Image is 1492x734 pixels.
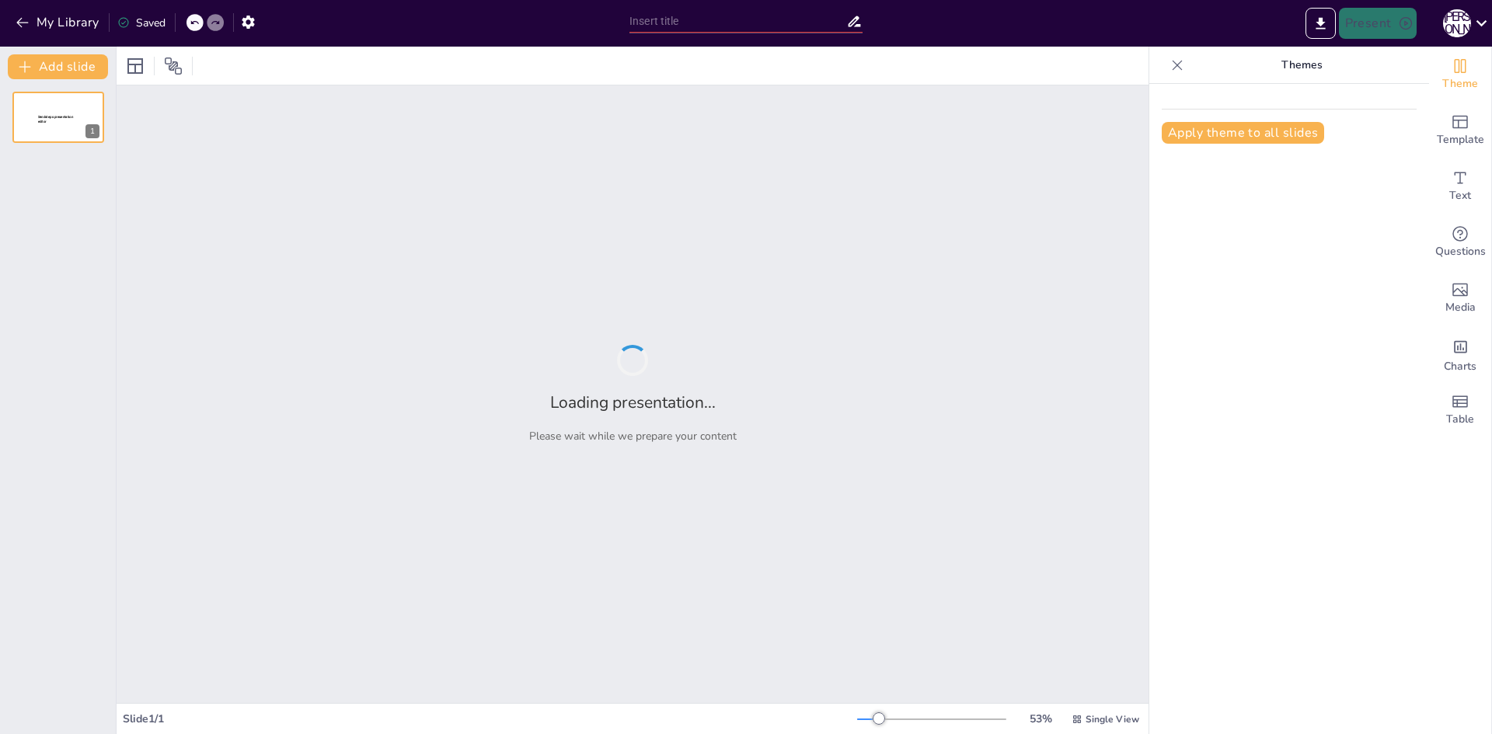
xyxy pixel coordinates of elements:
p: Themes [1190,47,1414,84]
div: Add text boxes [1429,158,1491,214]
div: Add ready made slides [1429,103,1491,158]
span: Text [1449,187,1471,204]
span: Sendsteps presentation editor [38,115,73,123]
div: 1 [85,124,99,138]
span: Questions [1435,243,1486,260]
h2: Loading presentation... [550,391,716,413]
button: My Library [12,10,106,35]
span: Position [164,57,183,75]
div: 1 [12,92,104,143]
p: Please wait while we prepare your content [529,429,737,444]
span: Table [1446,411,1474,428]
span: Charts [1444,358,1476,375]
div: Add a table [1429,382,1491,438]
button: І [PERSON_NAME] [1443,8,1471,39]
button: Apply theme to all slides [1162,122,1324,144]
div: І [PERSON_NAME] [1443,9,1471,37]
div: Get real-time input from your audience [1429,214,1491,270]
div: Add charts and graphs [1429,326,1491,382]
span: Theme [1442,75,1478,92]
div: Change the overall theme [1429,47,1491,103]
input: Insert title [629,10,846,33]
div: Slide 1 / 1 [123,711,857,726]
span: Media [1445,299,1476,316]
button: Add slide [8,54,108,79]
button: Export to PowerPoint [1305,8,1336,39]
span: Template [1437,131,1484,148]
span: Single View [1086,713,1139,725]
div: Saved [117,16,166,30]
div: Add images, graphics, shapes or video [1429,270,1491,326]
div: Layout [123,54,148,78]
div: 53 % [1022,711,1059,726]
button: Present [1339,8,1417,39]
